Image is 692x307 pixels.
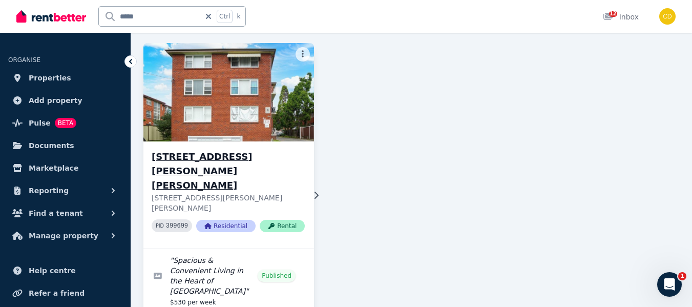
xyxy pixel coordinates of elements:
span: Find a tenant [29,207,83,219]
span: ORGANISE [8,56,40,64]
a: 17/53 Alice St S, Wiley Park[STREET_ADDRESS][PERSON_NAME][PERSON_NAME][STREET_ADDRESS][PERSON_NAM... [143,43,314,249]
button: More options [296,47,310,62]
span: Documents [29,139,74,152]
a: Help centre [8,260,122,281]
p: [STREET_ADDRESS][PERSON_NAME][PERSON_NAME] [152,193,305,213]
a: Add property [8,90,122,111]
span: Marketplace [29,162,78,174]
span: Manage property [29,230,98,242]
a: Properties [8,68,122,88]
span: BETA [55,118,76,128]
span: Pulse [29,117,51,129]
span: Ctrl [217,10,233,23]
span: Refer a friend [29,287,85,299]
h3: [STREET_ADDRESS][PERSON_NAME][PERSON_NAME] [152,150,305,193]
button: Manage property [8,226,122,246]
span: Add property [29,94,82,107]
img: RentBetter [16,9,86,24]
span: k [237,12,240,21]
span: 12 [609,11,617,17]
a: Refer a friend [8,283,122,303]
span: Properties [29,72,71,84]
span: Reporting [29,185,69,197]
a: Documents [8,135,122,156]
button: Find a tenant [8,203,122,223]
small: PID [156,223,164,229]
img: Chris Dimitropoulos [659,8,676,25]
span: Help centre [29,264,76,277]
span: 1 [678,272,686,280]
img: 17/53 Alice St S, Wiley Park [139,40,319,144]
button: Reporting [8,180,122,201]
div: Inbox [603,12,639,22]
span: Residential [196,220,256,232]
span: Rental [260,220,305,232]
code: 399699 [166,222,188,230]
a: Marketplace [8,158,122,178]
iframe: Intercom live chat [657,272,682,297]
a: PulseBETA [8,113,122,133]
